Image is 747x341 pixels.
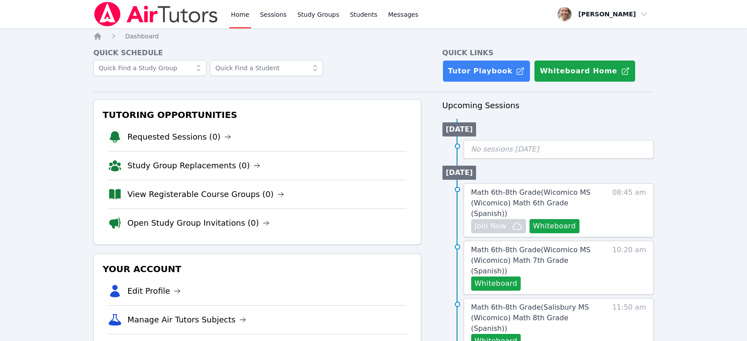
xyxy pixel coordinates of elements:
[127,314,246,326] a: Manage Air Tutors Subjects
[442,166,476,180] li: [DATE]
[612,245,646,291] span: 10:20 am
[471,246,591,275] span: Math 6th-8th Grade ( Wicomico MS (Wicomico) Math 7th Grade (Spanish) )
[471,187,602,219] a: Math 6th-8th Grade(Wicomico MS (Wicomico) Math 6th Grade (Spanish))
[125,32,159,41] a: Dashboard
[471,188,591,218] span: Math 6th-8th Grade ( Wicomico MS (Wicomico) Math 6th Grade (Spanish) )
[471,245,602,277] a: Math 6th-8th Grade(Wicomico MS (Wicomico) Math 7th Grade (Spanish))
[612,187,646,233] span: 08:45 am
[210,60,323,76] input: Quick Find a Student
[93,32,654,41] nav: Breadcrumb
[127,159,260,172] a: Study Group Replacements (0)
[93,60,206,76] input: Quick Find a Study Group
[442,60,531,82] a: Tutor Playbook
[101,107,413,123] h3: Tutoring Opportunities
[101,261,413,277] h3: Your Account
[127,188,284,201] a: View Registerable Course Groups (0)
[127,285,181,297] a: Edit Profile
[125,33,159,40] span: Dashboard
[442,122,476,136] li: [DATE]
[93,48,421,58] h4: Quick Schedule
[530,219,579,233] button: Whiteboard
[471,145,539,153] span: No sessions [DATE]
[93,2,218,27] img: Air Tutors
[471,302,602,334] a: Math 6th-8th Grade(Salisbury MS (Wicomico) Math 8th Grade (Spanish))
[471,303,589,333] span: Math 6th-8th Grade ( Salisbury MS (Wicomico) Math 8th Grade (Spanish) )
[127,217,270,229] a: Open Study Group Invitations (0)
[127,131,231,143] a: Requested Sessions (0)
[534,60,635,82] button: Whiteboard Home
[388,10,419,19] span: Messages
[471,277,521,291] button: Whiteboard
[442,48,654,58] h4: Quick Links
[471,219,526,233] button: Join Now
[475,221,507,231] span: Join Now
[442,99,654,112] h3: Upcoming Sessions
